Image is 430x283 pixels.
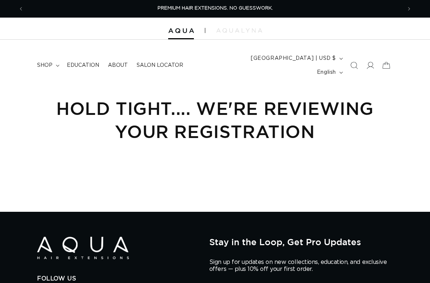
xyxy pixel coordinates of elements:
h2: Stay in the Loop, Get Pro Updates [209,237,393,247]
summary: shop [33,58,62,73]
button: Previous announcement [13,2,29,16]
img: Aqua Hair Extensions [37,237,129,259]
button: [GEOGRAPHIC_DATA] | USD $ [246,51,346,65]
img: aqualyna.com [216,28,262,33]
span: [GEOGRAPHIC_DATA] | USD $ [251,55,336,62]
p: Sign up for updates on new collections, education, and exclusive offers — plus 10% off your first... [209,259,393,273]
span: About [108,62,128,69]
span: Salon Locator [137,62,183,69]
span: PREMIUM HAIR EXTENSIONS. NO GUESSWORK. [158,6,273,11]
button: Next announcement [401,2,417,16]
a: Salon Locator [132,58,188,73]
a: About [104,58,132,73]
span: shop [37,62,53,69]
span: Education [67,62,99,69]
a: Education [62,58,104,73]
summary: Search [346,57,362,73]
img: Aqua Hair Extensions [168,28,194,33]
button: English [312,65,346,79]
h1: Hold Tight.... we're reviewing your Registration [37,97,393,143]
h2: Follow Us [37,275,198,283]
span: English [317,69,336,76]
